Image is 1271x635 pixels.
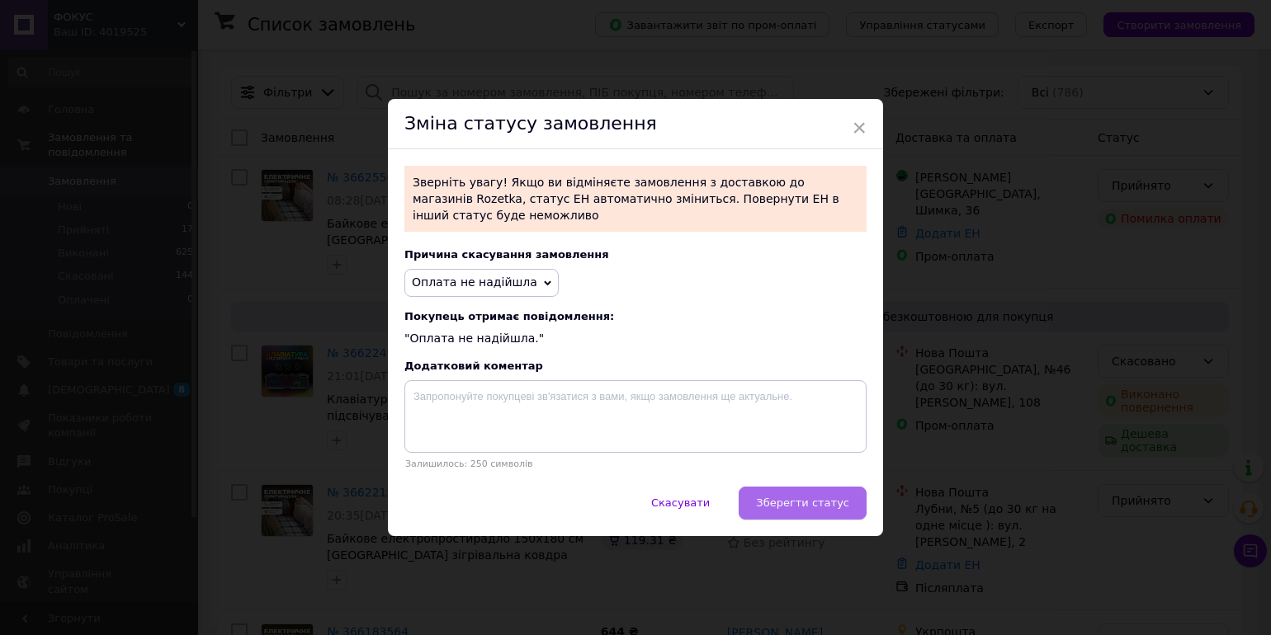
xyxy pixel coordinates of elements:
[404,310,867,347] div: "Оплата не надійшла."
[404,360,867,372] div: Додатковий коментар
[404,459,867,469] p: Залишилось: 250 символів
[404,248,867,261] div: Причина скасування замовлення
[412,275,537,289] span: Оплата не надійшла
[756,496,849,509] span: Зберегти статус
[852,114,867,142] span: ×
[404,166,867,232] p: Зверніть увагу! Якщо ви відміняєте замовлення з доставкою до магазинів Rozetka, статус ЕН автомат...
[404,310,867,322] span: Покупець отримає повідомлення:
[739,487,867,520] button: Зберегти статус
[651,496,710,509] span: Скасувати
[634,487,727,520] button: Скасувати
[388,99,883,149] div: Зміна статусу замовлення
